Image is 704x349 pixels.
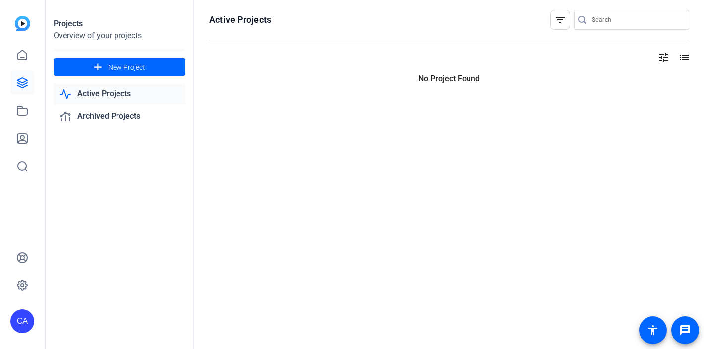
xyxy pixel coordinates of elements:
[592,14,681,26] input: Search
[647,324,659,336] mat-icon: accessibility
[679,324,691,336] mat-icon: message
[54,18,185,30] div: Projects
[209,14,271,26] h1: Active Projects
[10,309,34,333] div: CA
[677,51,689,63] mat-icon: list
[209,73,689,85] p: No Project Found
[108,62,145,72] span: New Project
[54,30,185,42] div: Overview of your projects
[54,106,185,127] a: Archived Projects
[658,51,670,63] mat-icon: tune
[54,58,185,76] button: New Project
[554,14,566,26] mat-icon: filter_list
[92,61,104,73] mat-icon: add
[54,84,185,104] a: Active Projects
[15,16,30,31] img: blue-gradient.svg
